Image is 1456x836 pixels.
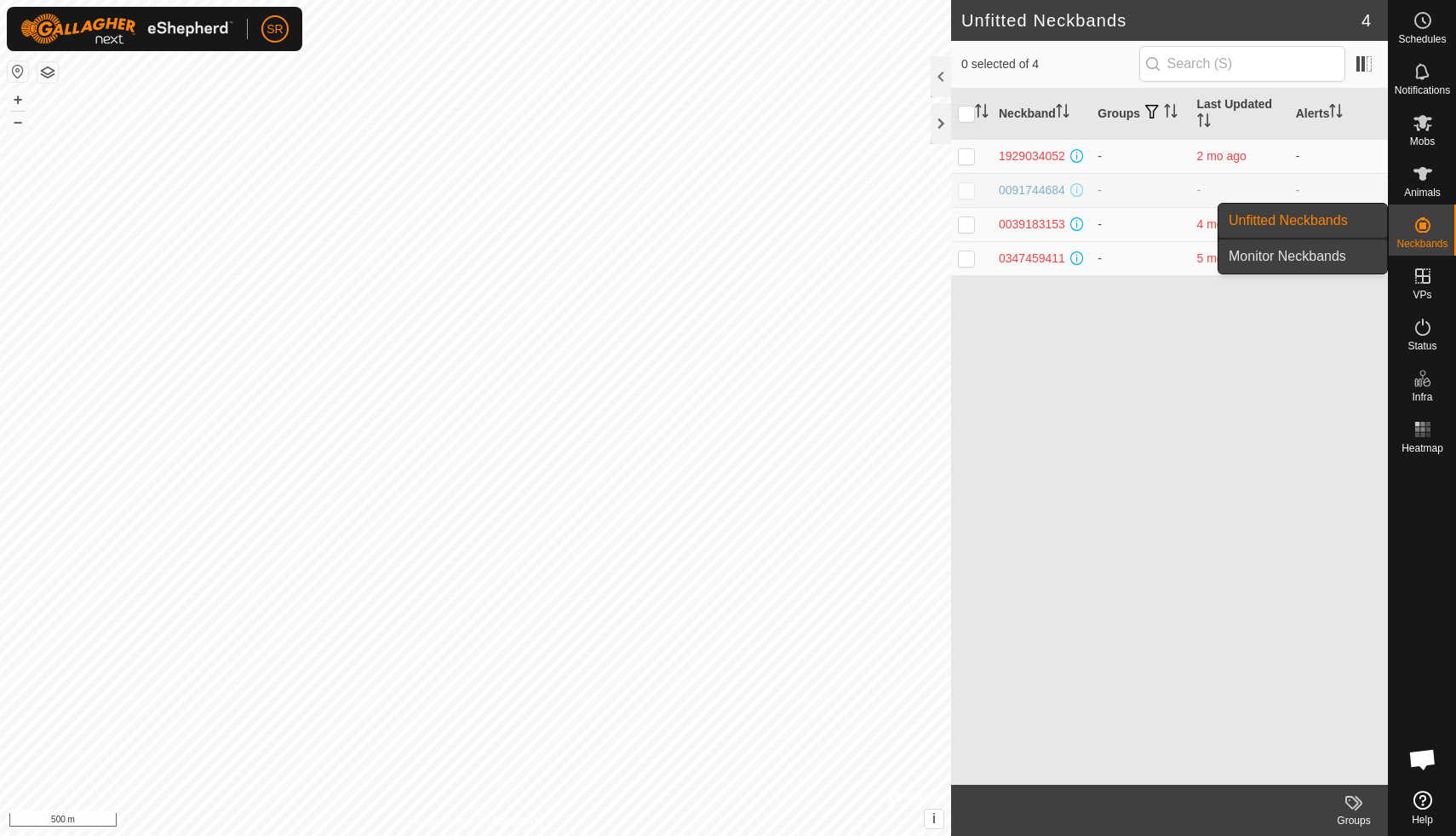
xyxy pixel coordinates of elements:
[1412,392,1432,402] span: Infra
[8,112,28,132] button: –
[1402,443,1443,453] span: Heatmap
[1410,136,1435,147] span: Mobs
[1091,173,1189,207] td: -
[1197,183,1201,197] span: -
[1197,251,1247,265] span: 9 Mar 2025, 12:03 pm
[20,14,233,44] img: Gallagher Logo
[1164,107,1178,120] p-sorticon: Activate to sort
[492,814,542,829] a: Contact Us
[1289,139,1388,173] td: -
[37,62,58,83] button: Map Layers
[1320,813,1388,828] div: Groups
[1289,89,1388,140] th: Alerts
[1329,107,1343,120] p-sorticon: Activate to sort
[1197,116,1211,130] p-sorticon: Activate to sort
[1229,246,1346,267] span: Monitor Neckbands
[1398,34,1446,44] span: Schedules
[1413,290,1431,300] span: VPs
[961,55,1139,73] span: 0 selected of 4
[1407,341,1436,351] span: Status
[961,10,1361,31] h2: Unfitted Neckbands
[1396,239,1447,249] span: Neckbands
[408,814,472,829] a: Privacy Policy
[1091,89,1189,140] th: Groups
[932,811,936,826] span: i
[999,250,1065,268] div: 0347459411
[1190,89,1289,140] th: Last Updated
[1389,784,1456,832] a: Help
[1412,815,1433,825] span: Help
[1091,139,1189,173] td: -
[1139,46,1345,82] input: Search (S)
[1404,187,1441,198] span: Animals
[999,182,1065,199] div: 0091744684
[1397,734,1448,785] a: Open chat
[1091,241,1189,275] td: -
[999,216,1065,234] div: 0039183153
[8,61,28,82] button: Reset Map
[1395,85,1450,95] span: Notifications
[1197,217,1247,231] span: 28 Apr 2025, 9:43 am
[267,20,283,38] span: SR
[1056,107,1069,120] p-sorticon: Activate to sort
[8,89,28,110] button: +
[925,810,943,828] button: i
[1289,173,1388,207] td: -
[975,107,989,120] p-sorticon: Activate to sort
[999,147,1065,165] div: 1929034052
[1229,210,1348,231] span: Unfitted Neckbands
[1218,239,1387,274] a: Monitor Neckbands
[1091,207,1189,241] td: -
[1218,204,1387,238] a: Unfitted Neckbands
[1197,149,1247,163] span: 17 June 2025, 8:13 am
[1361,8,1371,33] span: 4
[992,89,1091,140] th: Neckband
